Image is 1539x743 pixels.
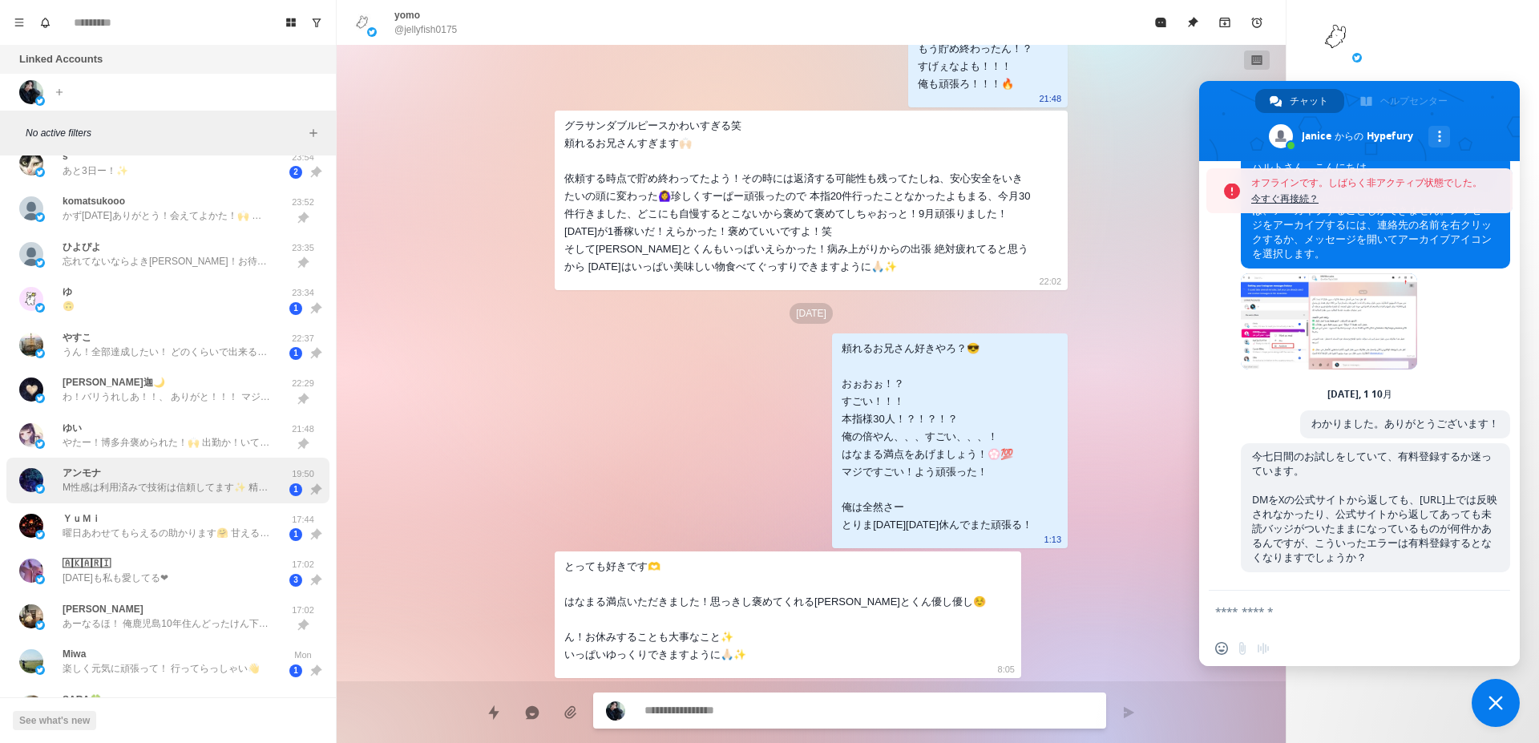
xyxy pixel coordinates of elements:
[1044,531,1061,548] p: 1:13
[35,439,45,449] img: picture
[19,468,43,492] img: picture
[35,349,45,358] img: picture
[63,375,165,390] p: [PERSON_NAME]迦🌙
[289,483,302,496] span: 1
[63,208,271,223] p: かず[DATE]ありがとう！会えてよかた！🙌 そこまで緊張しとると思わんくて全然初対面じゃない感じしてグイグイいってしまった笑 いやまって！？ お風呂行ったよ！？ 人を変態みたいに言わんで！？ ...
[19,196,43,220] img: picture
[1352,53,1362,63] img: picture
[1327,390,1392,399] div: [DATE], 1 10月
[1255,89,1344,113] div: チャット
[606,701,625,721] img: picture
[63,285,72,299] p: ゆ
[63,194,125,208] p: komatsukooo
[35,303,45,313] img: picture
[19,649,43,673] img: picture
[564,117,1032,276] div: グラサンダブルピースかわいすぎる笑 頼れるお兄さんすぎます🙌🏻 依頼する時点で貯め終わってたよう！その時には返済する可能性も残ってたしね、安心安全をいきたいの頭に変わった🙆‍♀️珍しくすーぱー頑...
[790,303,833,324] p: [DATE]
[63,571,168,585] p: [DATE]も私も愛してる❤︎
[283,648,323,662] p: Mon
[19,604,43,628] img: picture
[19,287,43,311] img: picture
[304,123,323,143] button: Add filters
[19,378,43,402] img: picture
[289,347,302,360] span: 1
[283,604,323,617] p: 17:02
[19,514,43,538] img: picture
[63,421,82,435] p: ゆい
[394,8,420,22] p: yomo
[63,164,128,178] p: あと3日ー！✨
[35,394,45,403] img: picture
[564,558,986,664] div: とっても好きです🫶 はなまる満点いただきました！思っきし褒めてくれる[PERSON_NAME]とくん優し優し☺️ ん！お休みすることも大事なこと✨️ いっぱいゆっくりできますように🙏🏻✨
[35,530,45,539] img: picture
[842,340,1032,534] div: 頼れるお兄さん好きやろ？😎 おぉおぉ！？ すごい！！！ 本指様30人！？！？！？ 俺の倍やん、、、すごい、、、！ はなまる満点をあげましょう！💮💯 マジですごい！よう頑張った！ 俺は全然さー と...
[1039,273,1061,290] p: 22:02
[1312,13,1360,61] img: picture
[1472,679,1520,727] div: チャットを閉じる
[63,435,271,450] p: やたー！博多弁褒められた！🙌 出勤か！いてら！！ 頑張って！ ちな何日くらいになりそかわかる？？
[63,511,101,526] p: ＹｕＭｉ
[13,711,96,730] button: See what's new
[63,480,271,495] p: M性感は利用済みで技術は信頼してます✨ 精神的に追い込まれるのも、 かなり痕が残る加虐も好みます DMの雰囲気だとおそらく良いキャストさんなんだろうなというのが伝わりました！ ハルトさんが経験積...
[19,559,43,583] img: picture
[478,697,510,729] button: Quick replies
[19,242,43,266] img: picture
[1039,90,1061,107] p: 21:48
[367,27,377,37] img: picture
[19,695,43,719] img: picture
[50,83,69,102] button: Add account
[63,661,260,676] p: 楽しく元気に頑張って！ 行ってらっしゃい👋
[1177,6,1209,38] button: Unpin
[283,286,323,300] p: 23:34
[1209,6,1241,38] button: Archive
[1241,6,1273,38] button: Add reminder
[1215,604,1468,619] textarea: メッセージを作成...
[1311,417,1499,430] span: わかりました。ありがとうございます！
[35,168,45,177] img: picture
[63,526,271,540] p: 曜日あわせてもらえるの助かります🤗 甘えるのが苦手なのですが、ハルトさんには甘えてみたいです！ お泊り初めてなので今から楽しみです♪
[35,665,45,675] img: picture
[19,423,43,447] img: picture
[283,241,323,255] p: 23:35
[63,330,91,345] p: やすこ
[63,466,101,480] p: アンモナ
[26,126,304,140] p: No active filters
[35,620,45,630] img: picture
[63,602,143,616] p: [PERSON_NAME]
[998,660,1015,678] p: 8:05
[283,377,323,390] p: 22:29
[1251,175,1505,191] span: オフラインです。しばらく非アクティブ状態でした。
[63,240,101,254] p: ひよぴよ
[289,664,302,677] span: 1
[289,528,302,541] span: 1
[283,558,323,571] p: 17:02
[19,333,43,357] img: picture
[35,484,45,494] img: picture
[1290,89,1328,113] span: チャット
[394,22,457,37] p: @jellyfish0175
[283,467,323,481] p: 19:50
[6,10,32,35] button: Menu
[289,574,302,587] span: 3
[63,647,86,661] p: Miwa
[63,149,68,164] p: s
[1145,6,1177,38] button: Mark as read
[19,80,43,104] img: picture
[349,10,375,35] img: picture
[63,390,271,404] p: わ！バリうれしあ！！、 ありがと！！！ マジで嬉しい感想！！！ ぜひ投稿してほし！！ 逆に俺がすぐ会いたくなった笑
[555,697,587,729] button: Add media
[19,151,43,176] img: picture
[1113,697,1145,729] button: Send message
[35,575,45,584] img: picture
[283,422,323,436] p: 21:48
[283,694,323,708] p: Mon
[63,299,75,313] p: 🙃
[304,10,329,35] button: Show unread conversations
[63,556,111,571] p: 🄰🄺🄰🅁🄸
[19,51,103,67] p: Linked Accounts
[35,258,45,268] img: picture
[283,513,323,527] p: 17:44
[1428,126,1450,147] div: その他のチャンネル
[1251,191,1505,207] span: 今すぐ再接続？
[1312,80,1343,99] p: yomo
